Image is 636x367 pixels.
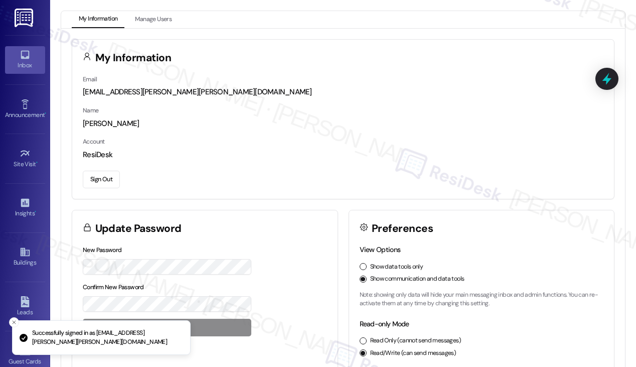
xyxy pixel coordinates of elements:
h3: Preferences [372,223,433,234]
label: Email [83,75,97,83]
a: Buildings [5,243,45,271]
button: Manage Users [128,11,179,28]
a: Site Visit • [5,145,45,172]
label: New Password [83,246,122,254]
h3: Update Password [95,223,182,234]
label: Show data tools only [370,263,423,272]
p: Note: showing only data will hide your main messaging inbox and admin functions. You can re-activ... [360,291,604,308]
button: My Information [72,11,124,28]
span: • [36,159,38,166]
div: [EMAIL_ADDRESS][PERSON_NAME][PERSON_NAME][DOMAIN_NAME] [83,87,603,97]
span: • [45,110,46,117]
div: ResiDesk [83,150,603,160]
label: Read/Write (can send messages) [370,349,456,358]
img: ResiDesk Logo [15,9,35,27]
div: [PERSON_NAME] [83,118,603,129]
label: Read Only (cannot send messages) [370,336,461,345]
span: • [35,208,36,215]
label: Confirm New Password [83,283,144,291]
p: Successfully signed in as [EMAIL_ADDRESS][PERSON_NAME][PERSON_NAME][DOMAIN_NAME] [32,329,182,346]
a: Insights • [5,194,45,221]
label: Name [83,106,99,114]
button: Sign Out [83,171,120,188]
h3: My Information [95,53,172,63]
label: Show communication and data tools [370,275,464,284]
label: Account [83,138,105,146]
label: View Options [360,245,401,254]
a: Inbox [5,46,45,73]
label: Read-only Mode [360,319,409,328]
a: Leads [5,293,45,320]
button: Close toast [9,317,19,327]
